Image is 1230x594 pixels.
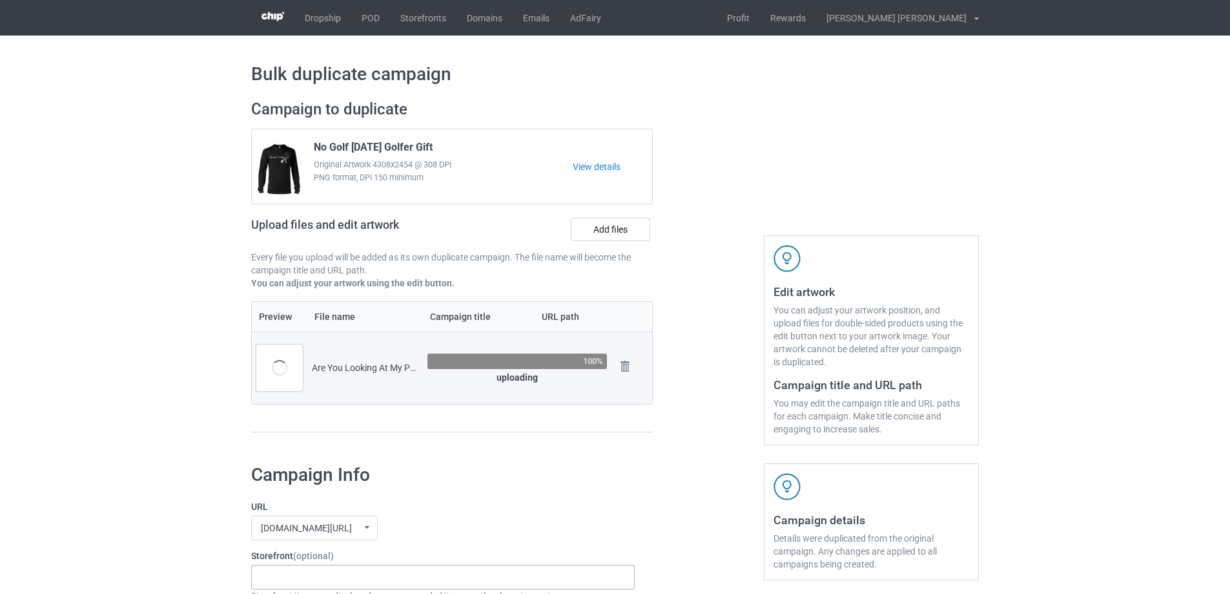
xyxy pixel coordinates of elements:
[774,397,969,436] div: You may edit the campaign title and URL paths for each campaign. Make title concise and engaging ...
[251,500,635,513] label: URL
[774,532,969,571] div: Details were duplicated from the original campaign. Any changes are applied to all campaigns bein...
[251,278,455,288] b: You can adjust your artwork using the edit button.
[314,141,433,158] span: No Golf [DATE] Golfer Gift
[293,551,334,561] span: (optional)
[774,377,969,392] h3: Campaign title and URL path
[314,171,573,184] span: PNG format, DPI 150 minimum
[312,361,418,374] div: Are You Looking At My Putt.png
[427,371,607,384] div: uploading
[251,549,635,562] label: Storefront
[571,218,650,241] label: Add files
[423,302,535,332] th: Campaign title
[252,302,307,332] th: Preview
[816,2,967,34] div: [PERSON_NAME] [PERSON_NAME]
[573,160,652,173] a: View details
[774,513,969,527] h3: Campaign details
[251,63,979,86] h1: Bulk duplicate campaign
[774,304,969,368] div: You can adjust your artwork position, and upload files for double-sided products using the edit b...
[251,100,653,120] h2: Campaign to duplicate
[616,357,634,376] img: svg+xml;base64,PD94bWwgdmVyc2lvbj0iMS4wIiBlbmNvZGluZz0iVVRGLTgiPz4KPHN2ZyB3aWR0aD0iMjhweCIgaGVpZ2...
[251,463,635,487] h1: Campaign Info
[261,524,352,533] div: [DOMAIN_NAME][URL]
[583,357,603,365] div: 100%
[535,302,611,332] th: URL path
[251,218,492,242] h2: Upload files and edit artwork
[251,251,653,277] p: Every file you upload will be added as its own duplicate campaign. The file name will become the ...
[774,473,801,500] img: svg+xml;base64,PD94bWwgdmVyc2lvbj0iMS4wIiBlbmNvZGluZz0iVVRGLTgiPz4KPHN2ZyB3aWR0aD0iNDJweCIgaGVpZ2...
[261,12,284,21] img: 3d383065fc803cdd16c62507c020ddf8.png
[774,284,969,299] h3: Edit artwork
[314,158,573,171] span: Original Artwork 4308x2454 @ 308 DPI
[307,302,423,332] th: File name
[774,245,801,272] img: svg+xml;base64,PD94bWwgdmVyc2lvbj0iMS4wIiBlbmNvZGluZz0iVVRGLTgiPz4KPHN2ZyB3aWR0aD0iNDJweCIgaGVpZ2...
